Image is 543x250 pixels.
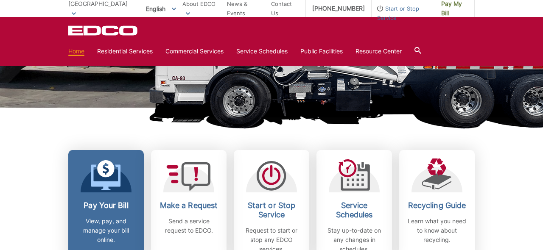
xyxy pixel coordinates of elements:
[165,47,224,56] a: Commercial Services
[240,201,303,219] h2: Start or Stop Service
[236,47,288,56] a: Service Schedules
[97,47,153,56] a: Residential Services
[140,2,182,16] span: English
[68,25,139,36] a: EDCD logo. Return to the homepage.
[323,201,386,219] h2: Service Schedules
[406,201,468,210] h2: Recycling Guide
[406,217,468,244] p: Learn what you need to know about recycling.
[300,47,343,56] a: Public Facilities
[75,217,137,244] p: View, pay, and manage your bill online.
[157,201,220,210] h2: Make a Request
[75,201,137,210] h2: Pay Your Bill
[68,47,84,56] a: Home
[355,47,402,56] a: Resource Center
[157,217,220,235] p: Send a service request to EDCO.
